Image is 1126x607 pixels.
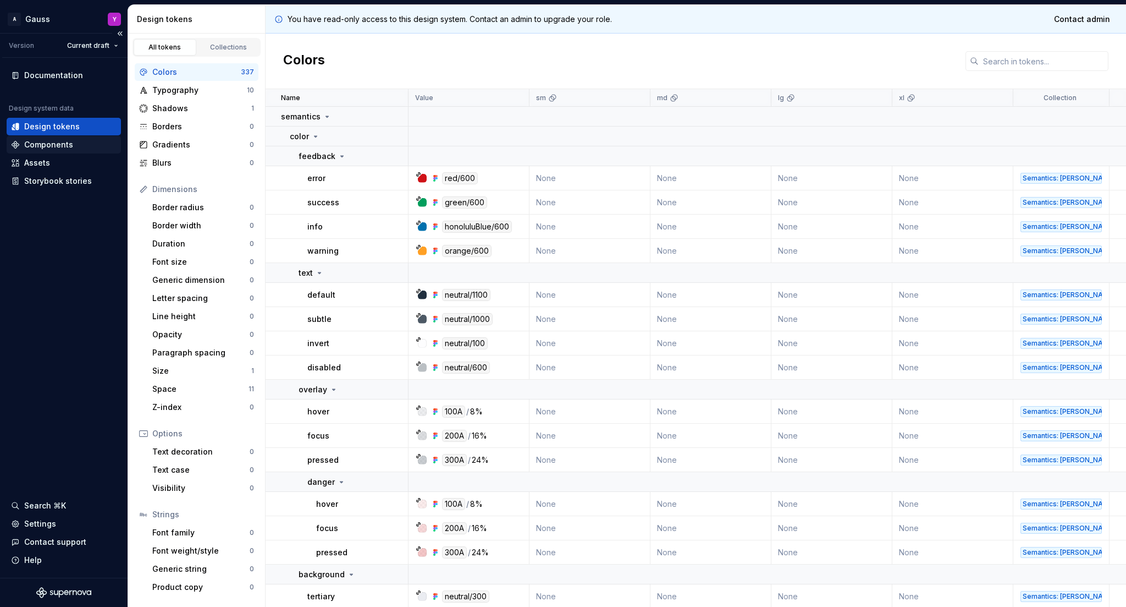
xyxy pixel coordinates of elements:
a: Visibility0 [148,479,258,497]
div: Y [113,15,117,24]
p: error [307,173,325,184]
p: Collection [1044,94,1077,102]
div: 24% [472,546,489,559]
p: subtle [307,314,332,325]
p: color [290,131,309,142]
td: None [892,331,1013,356]
div: Generic string [152,564,250,575]
div: Generic dimension [152,275,250,286]
div: 0 [250,140,254,149]
a: Font size0 [148,253,258,271]
a: Size1 [148,362,258,380]
td: None [892,492,1013,516]
div: Gradients [152,139,250,150]
td: None [650,283,771,307]
div: Search ⌘K [24,500,66,511]
td: None [529,492,650,516]
div: Options [152,428,254,439]
p: semantics [281,111,321,122]
div: Help [24,555,42,566]
div: 0 [250,484,254,493]
div: Shadows [152,103,251,114]
div: Documentation [24,70,83,81]
div: neutral/600 [442,362,490,374]
td: None [650,190,771,215]
div: 0 [250,528,254,537]
div: Product copy [152,582,250,593]
svg: Supernova Logo [36,587,91,598]
p: xl [899,94,904,102]
div: Semantics: [PERSON_NAME] [1020,338,1102,349]
td: None [650,516,771,540]
div: Semantics: [PERSON_NAME] [1020,289,1102,300]
button: Contact support [7,533,121,551]
a: Paragraph spacing0 [148,344,258,362]
div: 300A [442,546,467,559]
a: Components [7,136,121,154]
p: overlay [299,384,327,395]
td: None [771,400,892,424]
td: None [529,356,650,380]
td: None [892,516,1013,540]
p: text [299,267,313,278]
div: 0 [250,466,254,474]
div: 8% [470,406,483,418]
div: Text case [152,464,250,475]
div: neutral/1100 [442,289,490,301]
div: Text decoration [152,446,250,457]
div: 0 [250,276,254,285]
button: Current draft [62,38,123,53]
td: None [650,307,771,331]
div: / [468,430,471,442]
div: Semantics: [PERSON_NAME] [1020,197,1102,208]
td: None [892,283,1013,307]
button: Search ⌘K [7,497,121,515]
a: Shadows1 [135,100,258,117]
div: Dimensions [152,184,254,195]
div: 0 [250,330,254,339]
td: None [892,307,1013,331]
p: pressed [316,547,347,558]
div: / [466,498,469,510]
div: Semantics: [PERSON_NAME] [1020,547,1102,558]
td: None [771,239,892,263]
div: Blurs [152,157,250,168]
a: Storybook stories [7,172,121,190]
td: None [529,516,650,540]
div: 0 [250,348,254,357]
div: Semantics: [PERSON_NAME] [1020,245,1102,256]
td: None [771,492,892,516]
td: None [771,356,892,380]
div: neutral/100 [442,337,488,349]
td: None [529,215,650,239]
div: 337 [241,68,254,76]
p: disabled [307,362,341,373]
p: hover [316,499,338,510]
div: Duration [152,238,250,249]
div: Design tokens [24,121,80,132]
div: Letter spacing [152,293,250,304]
td: None [771,283,892,307]
div: green/600 [442,196,487,209]
a: Product copy0 [148,578,258,596]
td: None [650,331,771,356]
td: None [650,400,771,424]
button: Collapse sidebar [112,26,128,41]
div: 0 [250,122,254,131]
td: None [529,190,650,215]
div: Storybook stories [24,176,92,187]
div: red/600 [442,172,478,184]
div: Opacity [152,329,250,340]
a: Documentation [7,67,121,84]
div: honoluluBlue/600 [442,221,512,233]
p: background [299,569,345,580]
div: 0 [250,158,254,167]
td: None [771,331,892,356]
p: default [307,289,335,300]
a: Assets [7,154,121,172]
input: Search in tokens... [979,51,1108,71]
td: None [650,540,771,565]
p: feedback [299,151,335,162]
td: None [892,424,1013,448]
div: 0 [250,258,254,266]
